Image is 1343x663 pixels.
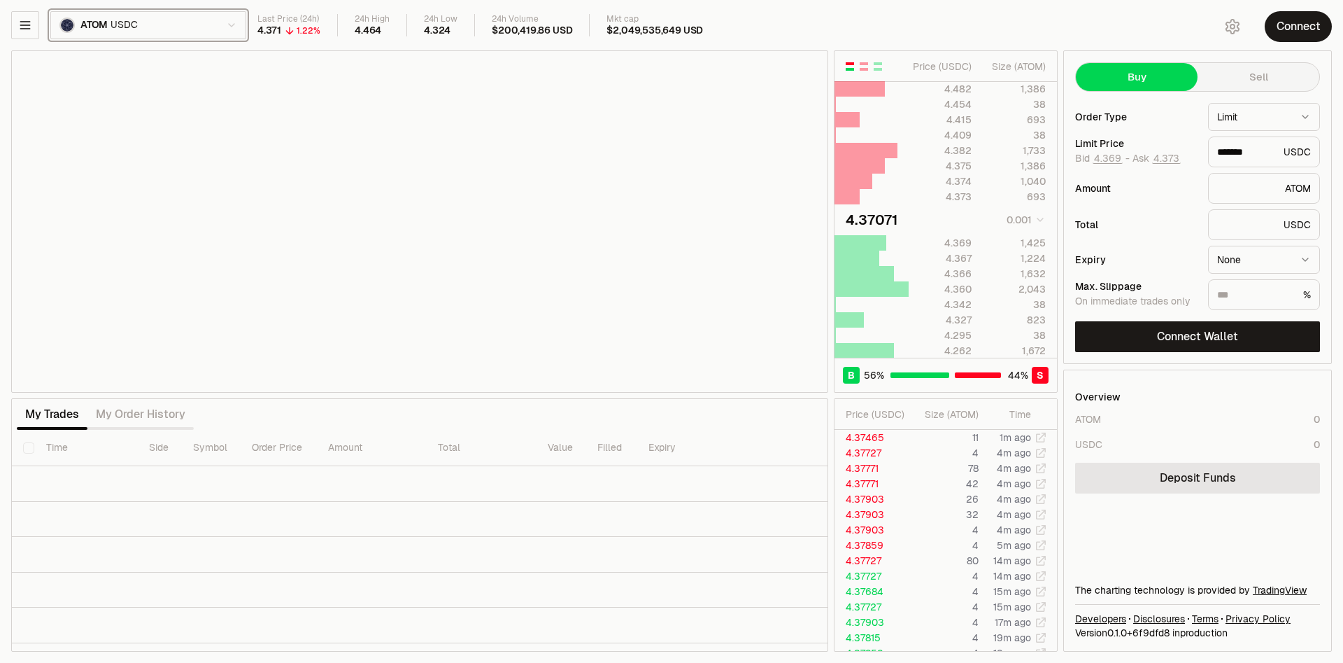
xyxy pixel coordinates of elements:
[1037,368,1044,382] span: S
[997,447,1031,459] time: 4m ago
[909,645,979,661] td: 4
[909,313,972,327] div: 4.327
[1198,63,1319,91] button: Sell
[834,584,909,599] td: 4.37684
[1093,153,1123,164] button: 4.369
[997,539,1031,552] time: 5m ago
[1075,139,1197,148] div: Limit Price
[997,462,1031,475] time: 4m ago
[1133,612,1185,626] a: Disclosures
[834,507,909,522] td: 4.37903
[586,430,637,466] th: Filled
[909,144,972,158] div: 4.382
[87,400,194,428] button: My Order History
[606,25,703,37] div: $2,049,535,649 USD
[993,570,1031,582] time: 14m ago
[1075,463,1320,494] a: Deposit Funds
[909,236,972,250] div: 4.369
[983,60,1046,74] div: Size ( ATOM )
[993,647,1031,659] time: 19m ago
[12,51,827,392] iframe: Financial Chart
[606,14,703,25] div: Mkt cap
[983,251,1046,265] div: 1,224
[537,430,586,466] th: Value
[983,128,1046,142] div: 38
[983,282,1046,296] div: 2,043
[909,461,979,476] td: 78
[844,61,855,72] button: Show Buy and Sell Orders
[983,236,1046,250] div: 1,425
[1208,103,1320,131] button: Limit
[983,190,1046,204] div: 693
[997,477,1031,490] time: 4m ago
[909,344,972,358] div: 4.262
[492,14,572,25] div: 24h Volume
[909,615,979,630] td: 4
[1075,183,1197,193] div: Amount
[1075,255,1197,265] div: Expiry
[983,82,1046,96] div: 1,386
[1208,246,1320,274] button: None
[1008,368,1028,382] span: 44 %
[1265,11,1332,42] button: Connect
[909,190,972,204] div: 4.373
[1002,211,1046,228] button: 0.001
[1132,627,1170,639] span: 6f9dfd802efcb8b874fa2d8e643642152fd5a627
[1314,438,1320,452] div: 0
[297,25,320,36] div: 1.22%
[834,630,909,645] td: 4.37815
[909,159,972,173] div: 4.375
[1075,321,1320,352] button: Connect Wallet
[983,328,1046,342] div: 38
[995,616,1031,629] time: 17m ago
[1314,412,1320,426] div: 0
[909,476,979,491] td: 42
[983,159,1046,173] div: 1,386
[858,61,869,72] button: Show Sell Orders Only
[834,461,909,476] td: 4.37771
[35,430,137,466] th: Time
[993,554,1031,567] time: 14m ago
[492,25,572,37] div: $200,419.86 USD
[424,14,457,25] div: 24h Low
[983,344,1046,358] div: 1,672
[424,25,450,37] div: 4.324
[111,19,137,32] span: USDC
[997,493,1031,505] time: 4m ago
[1208,173,1320,204] div: ATOM
[637,430,736,466] th: Expiry
[1075,626,1320,640] div: Version 0.1.0 + in production
[983,174,1046,188] div: 1,040
[23,442,34,454] button: Select all
[1075,220,1197,230] div: Total
[983,97,1046,111] div: 38
[990,407,1031,421] div: Time
[1075,295,1197,308] div: On immediate trades only
[834,599,909,615] td: 4.37727
[993,585,1031,598] time: 15m ago
[355,25,381,37] div: 4.464
[834,553,909,568] td: 4.37727
[909,328,972,342] div: 4.295
[834,445,909,461] td: 4.37727
[834,538,909,553] td: 4.37859
[1253,584,1307,596] a: TradingView
[909,251,972,265] div: 4.367
[909,128,972,142] div: 4.409
[909,599,979,615] td: 4
[983,113,1046,127] div: 693
[834,645,909,661] td: 4.37859
[909,630,979,645] td: 4
[909,282,972,296] div: 4.360
[909,298,972,312] div: 4.342
[983,144,1046,158] div: 1,733
[1208,137,1320,167] div: USDC
[983,313,1046,327] div: 823
[993,601,1031,613] time: 15m ago
[17,400,87,428] button: My Trades
[1208,209,1320,240] div: USDC
[1152,153,1181,164] button: 4.373
[834,568,909,584] td: 4.37727
[1192,612,1218,626] a: Terms
[1076,63,1198,91] button: Buy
